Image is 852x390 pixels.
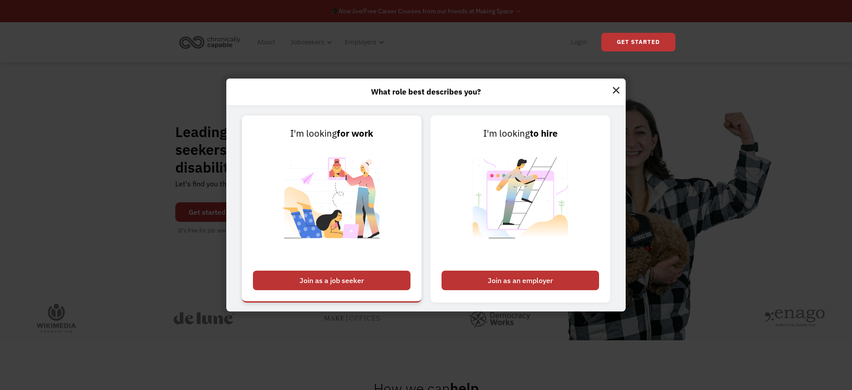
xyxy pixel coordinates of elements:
[337,127,373,139] strong: for work
[345,37,376,47] div: Employers
[371,87,481,97] strong: What role best describes you?
[442,126,599,141] div: I'm looking
[253,126,410,141] div: I'm looking
[177,32,247,52] a: home
[442,271,599,290] div: Join as an employer
[252,28,280,56] a: About
[290,37,324,47] div: Jobseekers
[276,141,387,266] img: Chronically Capable Personalized Job Matching
[601,33,675,51] a: Get Started
[530,127,558,139] strong: to hire
[177,32,243,52] img: Chronically Capable logo
[242,115,422,303] a: I'm lookingfor workJoin as a job seeker
[285,28,335,56] div: Jobseekers
[339,28,387,56] div: Employers
[430,115,610,303] a: I'm lookingto hireJoin as an employer
[565,28,592,56] a: Login
[253,271,410,290] div: Join as a job seeker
